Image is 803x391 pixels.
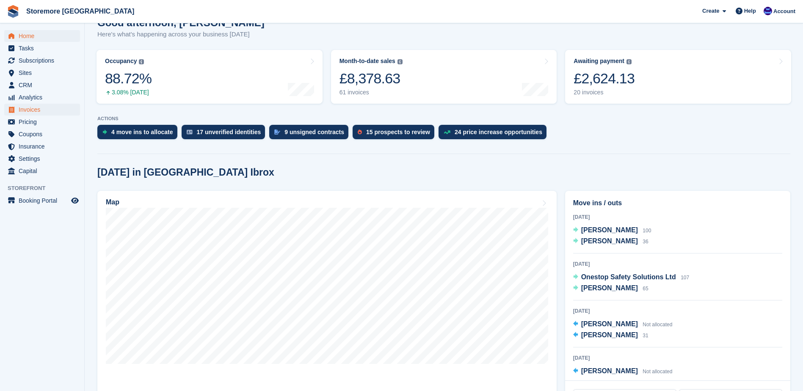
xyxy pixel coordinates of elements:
[19,116,69,128] span: Pricing
[4,91,80,103] a: menu
[19,165,69,177] span: Capital
[764,7,772,15] img: Angela
[444,130,450,134] img: price_increase_opportunities-93ffe204e8149a01c8c9dc8f82e8f89637d9d84a8eef4429ea346261dce0b2c0.svg
[643,228,651,234] span: 100
[105,89,152,96] div: 3.08% [DATE]
[19,104,69,116] span: Invoices
[581,226,638,234] span: [PERSON_NAME]
[4,67,80,79] a: menu
[97,30,265,39] p: Here's what's happening across your business [DATE]
[573,283,648,294] a: [PERSON_NAME] 65
[574,89,635,96] div: 20 invoices
[182,125,270,143] a: 17 unverified identities
[643,286,648,292] span: 65
[105,58,137,65] div: Occupancy
[581,284,638,292] span: [PERSON_NAME]
[455,129,542,135] div: 24 price increase opportunities
[581,331,638,339] span: [PERSON_NAME]
[573,272,690,283] a: Onestop Safety Solutions Ltd 107
[139,59,144,64] img: icon-info-grey-7440780725fd019a000dd9b08b2336e03edf1995a4989e88bcd33f0948082b44.svg
[97,116,790,121] p: ACTIONS
[4,79,80,91] a: menu
[439,125,551,143] a: 24 price increase opportunities
[353,125,439,143] a: 15 prospects to review
[4,116,80,128] a: menu
[4,165,80,177] a: menu
[19,67,69,79] span: Sites
[111,129,173,135] div: 4 move ins to allocate
[681,275,689,281] span: 107
[102,129,107,135] img: move_ins_to_allocate_icon-fdf77a2bb77ea45bf5b3d319d69a93e2d87916cf1d5bf7949dd705db3b84f3ca.svg
[19,140,69,152] span: Insurance
[573,213,782,221] div: [DATE]
[573,198,782,208] h2: Move ins / outs
[105,70,152,87] div: 88.72%
[97,167,274,178] h2: [DATE] in [GEOGRAPHIC_DATA] Ibrox
[339,70,403,87] div: £8,378.63
[4,55,80,66] a: menu
[702,7,719,15] span: Create
[643,369,672,374] span: Not allocated
[581,320,638,328] span: [PERSON_NAME]
[574,58,624,65] div: Awaiting payment
[581,367,638,374] span: [PERSON_NAME]
[19,195,69,207] span: Booking Portal
[565,50,791,104] a: Awaiting payment £2,624.13 20 invoices
[8,184,84,193] span: Storefront
[573,354,782,362] div: [DATE]
[331,50,557,104] a: Month-to-date sales £8,378.63 61 invoices
[573,330,648,341] a: [PERSON_NAME] 31
[4,30,80,42] a: menu
[284,129,344,135] div: 9 unsigned contracts
[4,128,80,140] a: menu
[97,125,182,143] a: 4 move ins to allocate
[7,5,19,18] img: stora-icon-8386f47178a22dfd0bd8f6a31ec36ba5ce8667c1dd55bd0f319d3a0aa187defe.svg
[4,195,80,207] a: menu
[70,195,80,206] a: Preview store
[744,7,756,15] span: Help
[187,129,193,135] img: verify_identity-adf6edd0f0f0b5bbfe63781bf79b02c33cf7c696d77639b501bdc392416b5a36.svg
[573,366,673,377] a: [PERSON_NAME] Not allocated
[573,225,651,236] a: [PERSON_NAME] 100
[573,319,673,330] a: [PERSON_NAME] Not allocated
[4,153,80,165] a: menu
[581,237,638,245] span: [PERSON_NAME]
[358,129,362,135] img: prospect-51fa495bee0391a8d652442698ab0144808aea92771e9ea1ae160a38d050c398.svg
[643,322,672,328] span: Not allocated
[581,273,676,281] span: Onestop Safety Solutions Ltd
[19,91,69,103] span: Analytics
[19,153,69,165] span: Settings
[23,4,138,18] a: Storemore [GEOGRAPHIC_DATA]
[574,70,635,87] div: £2,624.13
[19,128,69,140] span: Coupons
[19,79,69,91] span: CRM
[573,260,782,268] div: [DATE]
[397,59,403,64] img: icon-info-grey-7440780725fd019a000dd9b08b2336e03edf1995a4989e88bcd33f0948082b44.svg
[773,7,795,16] span: Account
[19,42,69,54] span: Tasks
[339,58,395,65] div: Month-to-date sales
[4,42,80,54] a: menu
[197,129,261,135] div: 17 unverified identities
[573,236,648,247] a: [PERSON_NAME] 36
[626,59,632,64] img: icon-info-grey-7440780725fd019a000dd9b08b2336e03edf1995a4989e88bcd33f0948082b44.svg
[4,140,80,152] a: menu
[4,104,80,116] a: menu
[366,129,430,135] div: 15 prospects to review
[19,30,69,42] span: Home
[573,307,782,315] div: [DATE]
[97,50,323,104] a: Occupancy 88.72% 3.08% [DATE]
[269,125,353,143] a: 9 unsigned contracts
[643,239,648,245] span: 36
[19,55,69,66] span: Subscriptions
[106,198,119,206] h2: Map
[274,129,280,135] img: contract_signature_icon-13c848040528278c33f63329250d36e43548de30e8caae1d1a13099fd9432cc5.svg
[339,89,403,96] div: 61 invoices
[643,333,648,339] span: 31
